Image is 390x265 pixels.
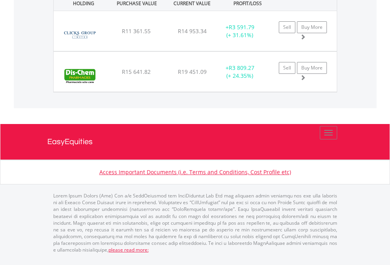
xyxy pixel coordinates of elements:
[215,64,265,80] div: + (+ 24.35%)
[53,192,337,253] p: Lorem Ipsum Dolors (Ame) Con a/e SeddOeiusmod tem InciDiduntut Lab Etd mag aliquaen admin veniamq...
[178,27,207,35] span: R14 953.34
[99,168,291,176] a: Access Important Documents (i.e. Terms and Conditions, Cost Profile etc)
[58,62,102,90] img: EQU.ZA.DCP.png
[122,27,151,35] span: R11 361.55
[122,68,151,75] span: R15 641.82
[279,62,295,74] a: Sell
[58,21,102,49] img: EQU.ZA.CLS.png
[297,62,327,74] a: Buy More
[229,64,254,71] span: R3 809.27
[178,68,207,75] span: R19 451.09
[108,246,149,253] a: please read more:
[279,21,295,33] a: Sell
[297,21,327,33] a: Buy More
[47,124,343,160] a: EasyEquities
[215,23,265,39] div: + (+ 31.61%)
[229,23,254,31] span: R3 591.79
